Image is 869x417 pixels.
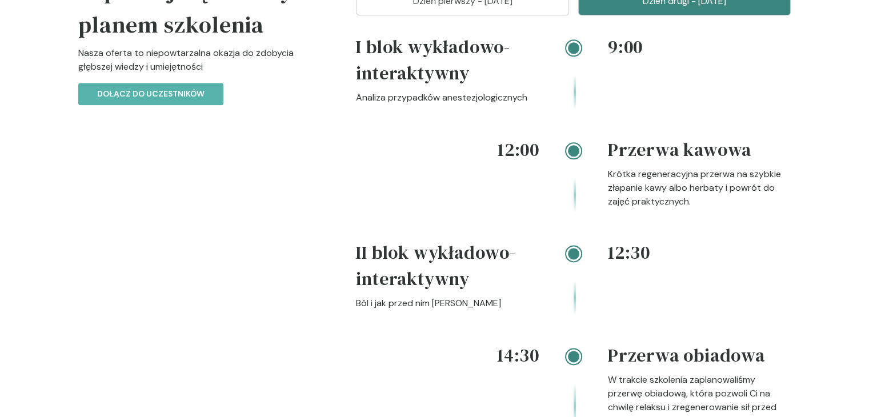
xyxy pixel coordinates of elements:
[78,83,223,105] button: Dołącz do uczestników
[608,239,791,266] h4: 12:30
[608,342,791,373] h4: Przerwa obiadowa
[356,91,539,105] p: Analiza przypadków anestezjologicznych
[608,34,791,60] h4: 9:00
[78,46,320,83] p: Nasza oferta to niepowtarzalna okazja do zdobycia głębszej wiedzy i umiejętności
[78,87,223,99] a: Dołącz do uczestników
[356,296,539,310] p: Ból i jak przed nim [PERSON_NAME]
[356,34,539,91] h4: I blok wykładowo-interaktywny
[97,88,205,100] p: Dołącz do uczestników
[608,167,791,209] p: Krótka regeneracyjna przerwa na szybkie złapanie kawy albo herbaty i powrót do zajęć praktycznych.
[608,137,791,167] h4: Przerwa kawowa
[356,342,539,368] h4: 14:30
[356,137,539,163] h4: 12:00
[356,239,539,296] h4: II blok wykładowo-interaktywny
